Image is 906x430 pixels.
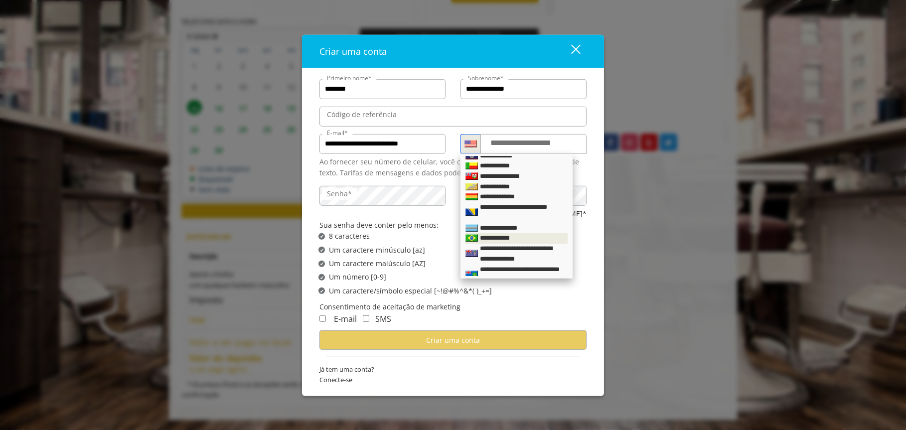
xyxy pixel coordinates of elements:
[329,272,386,282] font: Um número [0-9]
[327,189,352,198] font: Senha*
[319,330,587,350] button: Criar uma conta
[560,44,580,59] div: fechar diálogo
[329,259,426,268] font: Um caractere maiúsculo [AZ]
[319,375,352,384] font: Conecte-se
[363,315,369,321] input: Receber SMS de Marketing
[319,186,446,206] input: Senha
[320,274,324,281] font: ✔
[460,134,480,153] div: País
[334,313,357,324] font: E-mail
[460,79,587,99] input: Sobrenome
[320,233,324,240] font: ✔
[320,260,324,267] font: ✔
[319,375,587,385] span: Conecte-se
[468,73,504,82] font: Sobrenome*
[320,247,324,254] font: ✔
[320,287,324,294] font: ✔
[319,315,326,321] input: Receber e-mail de marketing
[319,156,579,177] font: Ao fornecer seu número de celular, você concorda em receber mensagens de texto. Tarifas de mensag...
[329,231,370,241] font: 8 caracteres
[319,220,439,230] font: Sua senha deve conter pelo menos:
[375,313,391,324] font: SMS
[426,335,480,344] font: Criar uma conta
[319,302,460,311] font: Consentimento de aceitação de marketing
[327,109,397,119] font: Código de referência
[329,286,492,295] font: Um caractere/símbolo especial [~!@#%^&*( )_+=]
[329,245,425,254] font: Um caractere minúsculo [az]
[319,106,587,126] input: Código de referência
[327,73,372,82] font: Primeiro nome*
[319,365,374,374] font: Já tem uma conta?
[319,45,387,57] font: Criar uma conta
[319,79,446,99] input: Primeiro nome
[327,128,348,137] font: E-mail*
[319,134,446,153] input: E-mail
[553,41,587,61] button: fechar diálogo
